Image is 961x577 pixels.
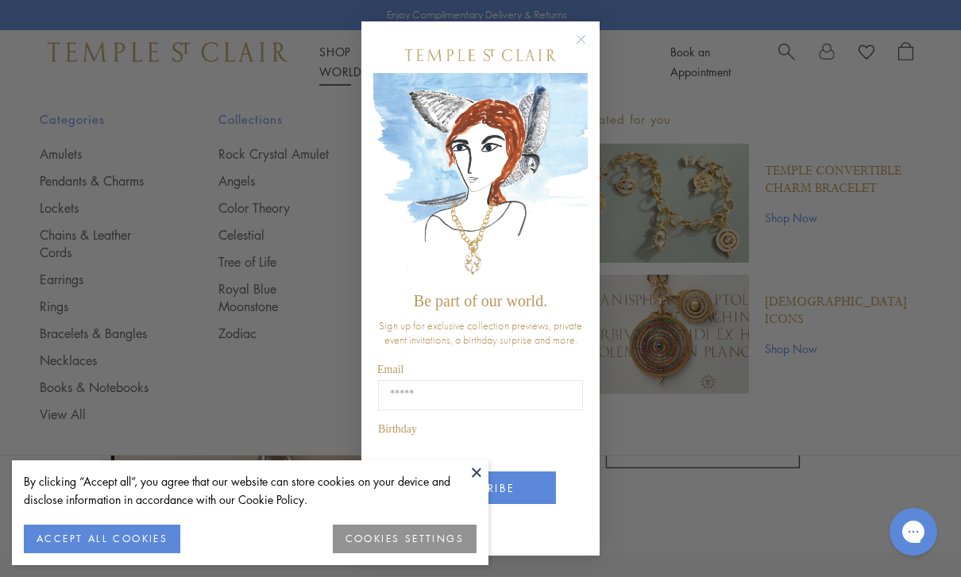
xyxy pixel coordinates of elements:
span: Sign up for exclusive collection previews, private event invitations, a birthday surprise and more. [379,318,582,347]
button: COOKIES SETTINGS [333,525,477,553]
span: Birthday [378,423,417,435]
img: Temple St. Clair [405,49,556,61]
span: Be part of our world. [414,292,547,310]
span: Email [377,364,403,375]
div: By clicking “Accept all”, you agree that our website can store cookies on your device and disclos... [24,472,477,509]
img: c4a9eb12-d91a-4d4a-8ee0-386386f4f338.jpeg [373,73,588,285]
iframe: Gorgias live chat messenger [882,502,945,561]
button: ACCEPT ALL COOKIES [24,525,180,553]
button: Close dialog [579,37,599,57]
input: Email [378,380,583,410]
